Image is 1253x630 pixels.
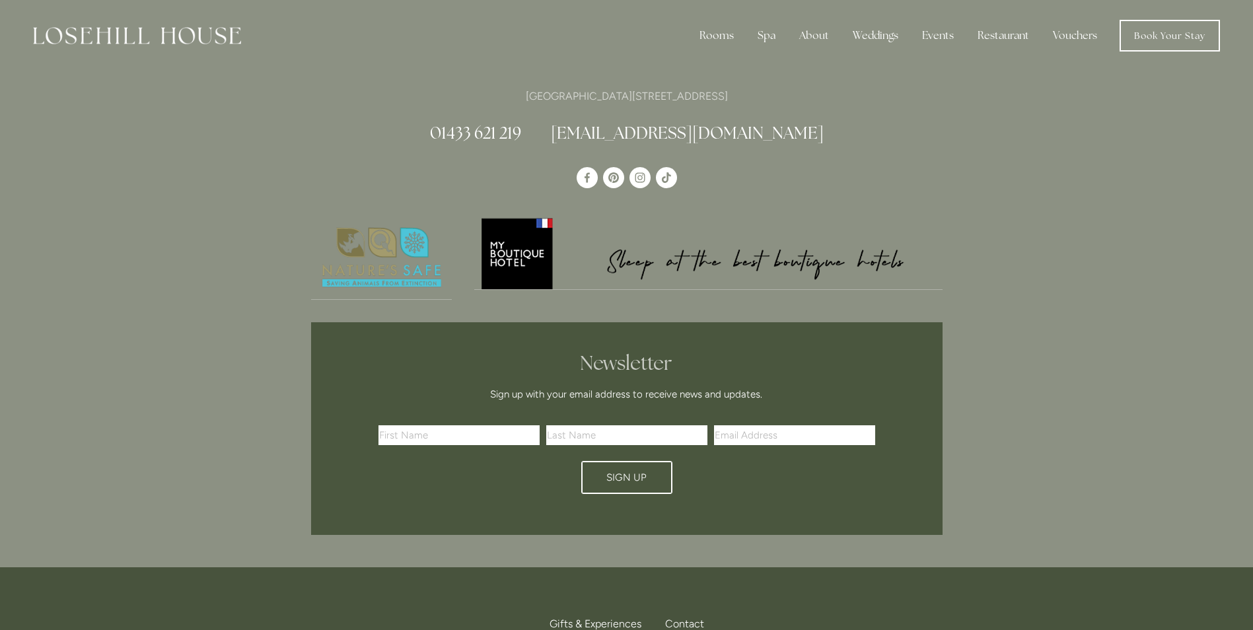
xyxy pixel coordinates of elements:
img: Nature's Safe - Logo [311,216,452,299]
div: Spa [747,22,786,49]
div: Events [912,22,964,49]
button: Sign Up [581,461,672,494]
input: Email Address [714,425,875,445]
a: 01433 621 219 [430,122,521,143]
div: Restaurant [967,22,1040,49]
img: Losehill House [33,27,241,44]
input: First Name [378,425,540,445]
a: Pinterest [603,167,624,188]
div: Rooms [689,22,744,49]
span: Gifts & Experiences [550,617,641,630]
a: Vouchers [1042,22,1108,49]
a: Losehill House Hotel & Spa [577,167,598,188]
span: Sign Up [606,472,647,483]
p: Sign up with your email address to receive news and updates. [383,386,871,402]
div: About [789,22,840,49]
a: Nature's Safe - Logo [311,216,452,300]
div: Weddings [842,22,909,49]
a: Instagram [629,167,651,188]
img: My Boutique Hotel - Logo [474,216,943,289]
a: TikTok [656,167,677,188]
a: Book Your Stay [1120,20,1220,52]
a: My Boutique Hotel - Logo [474,216,943,290]
a: [EMAIL_ADDRESS][DOMAIN_NAME] [551,122,824,143]
h2: Newsletter [383,351,871,375]
input: Last Name [546,425,707,445]
p: [GEOGRAPHIC_DATA][STREET_ADDRESS] [311,87,943,105]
